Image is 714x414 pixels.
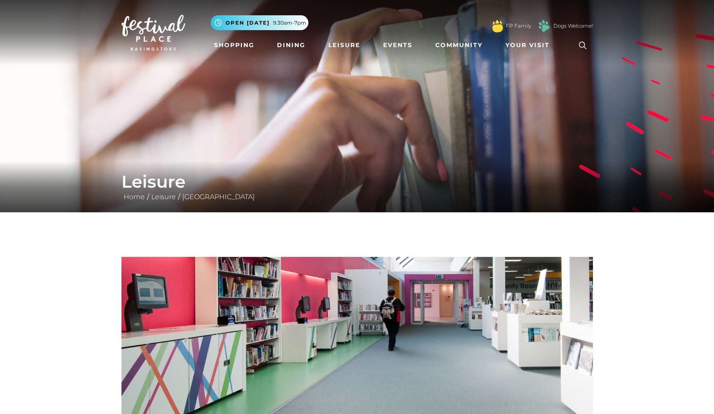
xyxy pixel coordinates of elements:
a: Dogs Welcome! [553,22,593,30]
h1: Leisure [121,172,593,192]
img: Festival Place Logo [121,15,185,51]
span: 9.30am-7pm [273,19,306,27]
a: Leisure [149,193,178,201]
a: Home [121,193,147,201]
a: [GEOGRAPHIC_DATA] [180,193,257,201]
a: FP Family [506,22,531,30]
a: Shopping [211,37,258,53]
a: Community [432,37,486,53]
a: Leisure [325,37,364,53]
a: Your Visit [502,37,557,53]
a: Dining [274,37,309,53]
div: / / [115,172,599,202]
a: Events [380,37,416,53]
span: Your Visit [505,41,550,50]
span: Open [DATE] [226,19,270,27]
button: Open [DATE] 9.30am-7pm [211,15,308,30]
